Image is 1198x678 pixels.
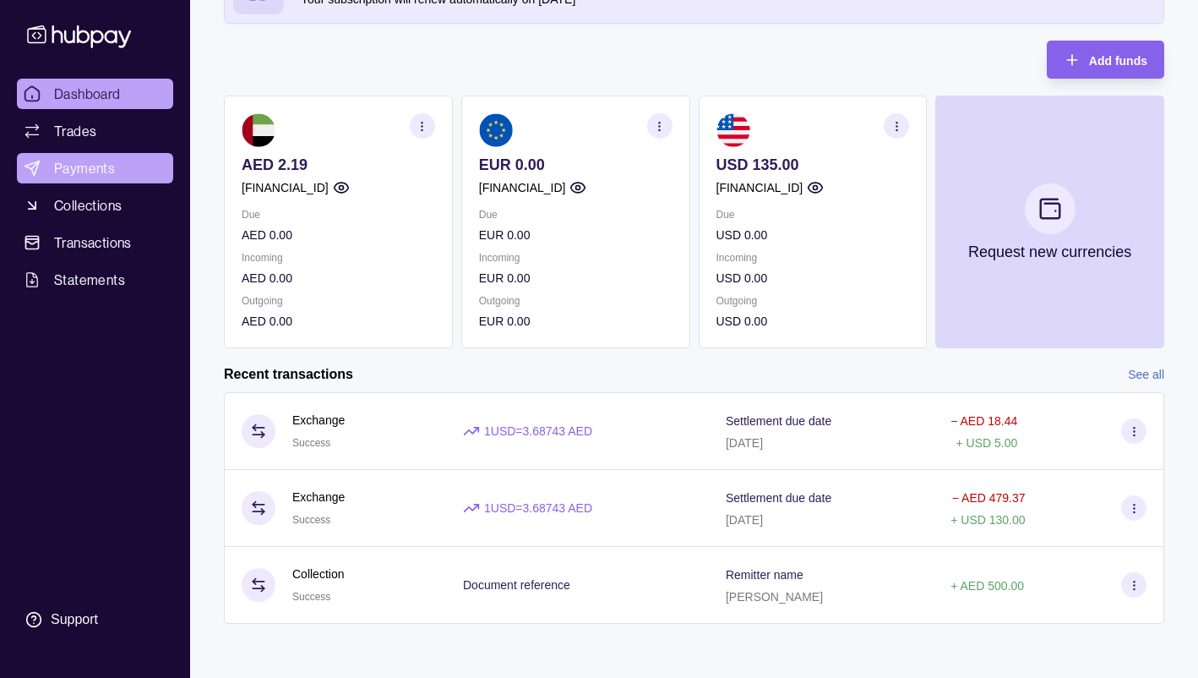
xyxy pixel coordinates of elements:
[17,265,173,295] a: Statements
[716,113,750,147] img: us
[54,121,96,141] span: Trades
[716,292,910,310] p: Outgoing
[716,249,910,267] p: Incoming
[242,249,435,267] p: Incoming
[950,579,1024,593] p: + AED 500.00
[242,156,435,174] p: AED 2.19
[17,79,173,109] a: Dashboard
[726,436,763,450] p: [DATE]
[479,312,673,331] p: EUR 0.00
[726,414,831,428] p: Settlement due date
[1128,365,1164,384] a: See all
[17,227,173,258] a: Transactions
[224,365,353,384] h2: Recent transactions
[935,96,1164,348] button: Request new currencies
[479,249,673,267] p: Incoming
[54,84,121,104] span: Dashboard
[54,195,122,216] span: Collections
[484,422,592,440] p: 1 USD = 3.68743 AED
[292,514,330,526] span: Success
[242,312,435,331] p: AED 0.00
[1047,41,1164,79] button: Add funds
[479,178,566,197] p: [FINANCIAL_ID]
[463,578,570,592] p: Document reference
[956,436,1017,450] p: + USD 5.00
[54,158,115,178] span: Payments
[716,312,910,331] p: USD 0.00
[1089,54,1147,68] span: Add funds
[950,513,1025,527] p: + USD 130.00
[716,178,803,197] p: [FINANCIAL_ID]
[484,499,592,517] p: 1 USD = 3.68743 AED
[242,292,435,310] p: Outgoing
[292,411,345,429] p: Exchange
[479,269,673,287] p: EUR 0.00
[292,565,344,583] p: Collection
[716,156,910,174] p: USD 135.00
[54,270,125,290] span: Statements
[716,269,910,287] p: USD 0.00
[242,178,329,197] p: [FINANCIAL_ID]
[726,590,823,604] p: [PERSON_NAME]
[952,491,1026,505] p: − AED 479.37
[950,414,1017,428] p: − AED 18.44
[17,190,173,221] a: Collections
[479,292,673,310] p: Outgoing
[479,226,673,244] p: EUR 0.00
[479,205,673,224] p: Due
[726,491,831,505] p: Settlement due date
[242,226,435,244] p: AED 0.00
[17,116,173,146] a: Trades
[479,113,513,147] img: eu
[242,269,435,287] p: AED 0.00
[292,437,330,449] span: Success
[479,156,673,174] p: EUR 0.00
[54,232,132,253] span: Transactions
[968,243,1131,261] p: Request new currencies
[242,205,435,224] p: Due
[17,602,173,637] a: Support
[17,153,173,183] a: Payments
[51,610,98,629] div: Support
[716,226,910,244] p: USD 0.00
[292,488,345,506] p: Exchange
[726,568,803,582] p: Remitter name
[292,591,330,603] span: Success
[242,113,275,147] img: ae
[716,205,910,224] p: Due
[726,513,763,527] p: [DATE]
